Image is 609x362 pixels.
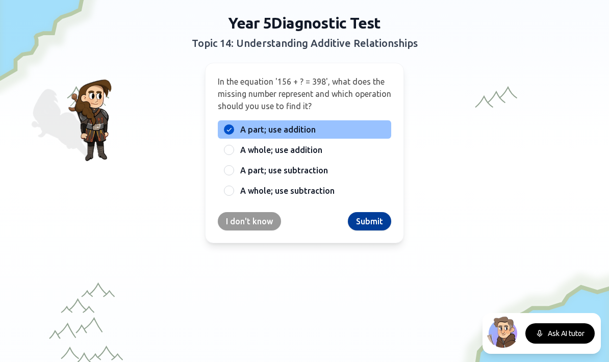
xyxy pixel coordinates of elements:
h2: Topic 14: Understanding Additive Relationships [117,36,492,50]
button: Ask AI tutor [525,323,595,344]
span: A whole; use addition [240,144,322,156]
span: A whole; use subtraction [240,185,335,197]
img: North [487,315,519,348]
span: A part; use addition [240,123,316,136]
h1: Year 5 Diagnostic Test [117,14,492,32]
span: A part; use subtraction [240,164,328,176]
button: I don't know [218,212,281,230]
button: Submit [348,212,391,230]
span: In the equation '156 + ? = 398', what does the missing number represent and which operation shoul... [218,77,391,111]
